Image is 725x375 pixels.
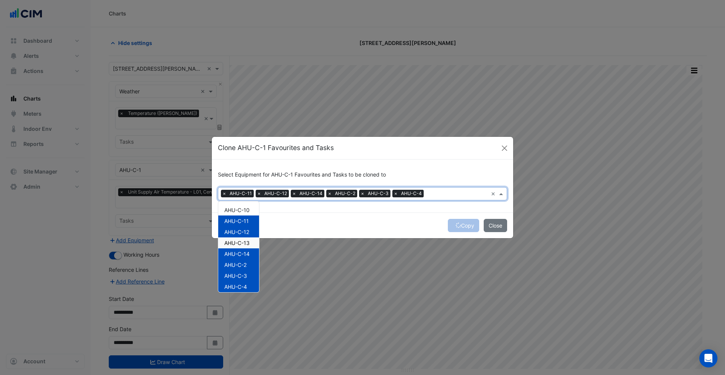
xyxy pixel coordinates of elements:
[218,172,507,178] h6: Select Equipment for AHU-C-1 Favourites and Tasks to be cloned to
[333,190,357,197] span: AHU-C-2
[359,190,366,197] span: ×
[218,143,334,153] h5: Clone AHU-C-1 Favourites and Tasks
[298,190,324,197] span: AHU-C-14
[224,240,250,246] span: AHU-C-13
[221,190,228,197] span: ×
[224,229,249,235] span: AHU-C-12
[491,190,497,198] span: Clear
[392,190,399,197] span: ×
[224,284,247,290] span: AHU-C-4
[256,190,262,197] span: ×
[218,201,259,293] ng-dropdown-panel: Options list
[699,349,717,367] div: Open Intercom Messenger
[484,219,507,232] button: Close
[224,262,247,268] span: AHU-C-2
[326,190,333,197] span: ×
[224,251,250,257] span: AHU-C-14
[224,273,247,279] span: AHU-C-3
[262,190,289,197] span: AHU-C-12
[366,190,390,197] span: AHU-C-3
[224,218,249,224] span: AHU-C-11
[224,207,250,213] span: AHU-C-10
[291,190,298,197] span: ×
[499,143,510,154] button: Close
[399,190,424,197] span: AHU-C-4
[228,190,254,197] span: AHU-C-11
